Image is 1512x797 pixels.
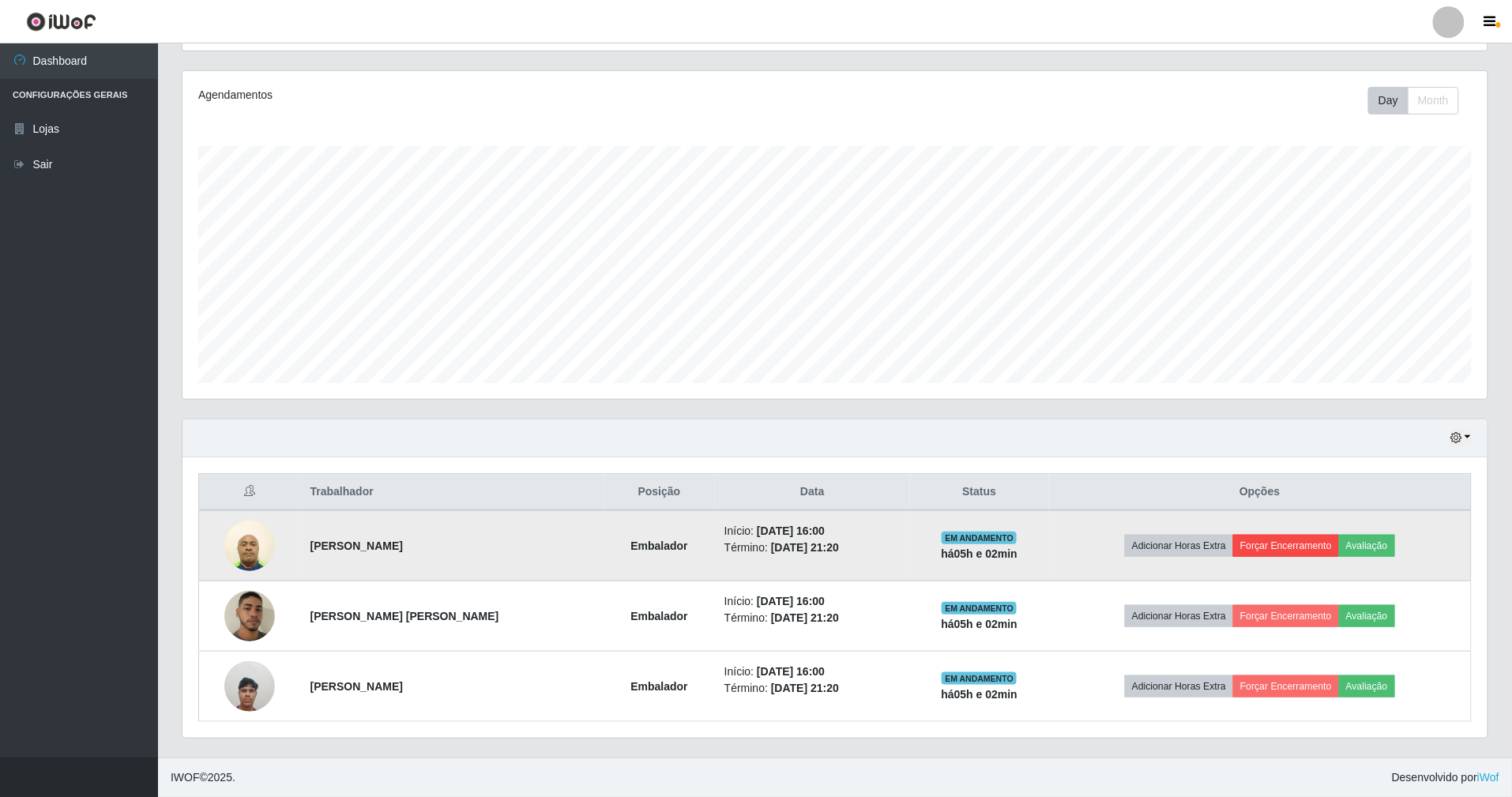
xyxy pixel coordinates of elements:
[1125,535,1233,557] button: Adicionar Horas Extra
[942,688,1018,701] strong: há 05 h e 02 min
[942,672,1017,685] span: EM ANDAMENTO
[1339,675,1395,697] button: Avaliação
[1368,87,1409,115] button: Day
[1392,769,1499,786] span: Desenvolvido por
[771,682,839,694] time: [DATE] 21:20
[757,665,825,678] time: [DATE] 16:00
[1233,535,1339,557] button: Forçar Encerramento
[310,680,403,693] strong: [PERSON_NAME]
[1125,605,1233,627] button: Adicionar Horas Extra
[310,610,499,622] strong: [PERSON_NAME] [PERSON_NAME]
[1125,675,1233,697] button: Adicionar Horas Extra
[1368,87,1459,115] div: First group
[771,611,839,624] time: [DATE] 21:20
[171,769,235,786] span: © 2025 .
[724,610,901,626] li: Término:
[942,618,1018,630] strong: há 05 h e 02 min
[1339,535,1395,557] button: Avaliação
[910,474,1049,511] th: Status
[26,12,96,32] img: CoreUI Logo
[630,539,687,552] strong: Embalador
[942,602,1017,615] span: EM ANDAMENTO
[724,539,901,556] li: Término:
[171,771,200,784] span: IWOF
[724,664,901,680] li: Início:
[942,547,1018,560] strong: há 05 h e 02 min
[630,680,687,693] strong: Embalador
[630,610,687,622] strong: Embalador
[715,474,910,511] th: Data
[724,680,901,697] li: Término:
[1233,605,1339,627] button: Forçar Encerramento
[224,652,275,720] img: 1753651273548.jpeg
[757,524,825,537] time: [DATE] 16:00
[1368,87,1472,115] div: Toolbar with button groups
[724,523,901,539] li: Início:
[771,541,839,554] time: [DATE] 21:20
[198,87,715,103] div: Agendamentos
[1233,675,1339,697] button: Forçar Encerramento
[724,593,901,610] li: Início:
[604,474,715,511] th: Posição
[757,595,825,607] time: [DATE] 16:00
[224,512,275,579] img: 1743711835894.jpeg
[1339,605,1395,627] button: Avaliação
[1477,771,1499,784] a: iWof
[301,474,604,511] th: Trabalhador
[1408,87,1459,115] button: Month
[942,532,1017,544] span: EM ANDAMENTO
[1049,474,1472,511] th: Opções
[224,572,275,661] img: 1749859968121.jpeg
[310,539,403,552] strong: [PERSON_NAME]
